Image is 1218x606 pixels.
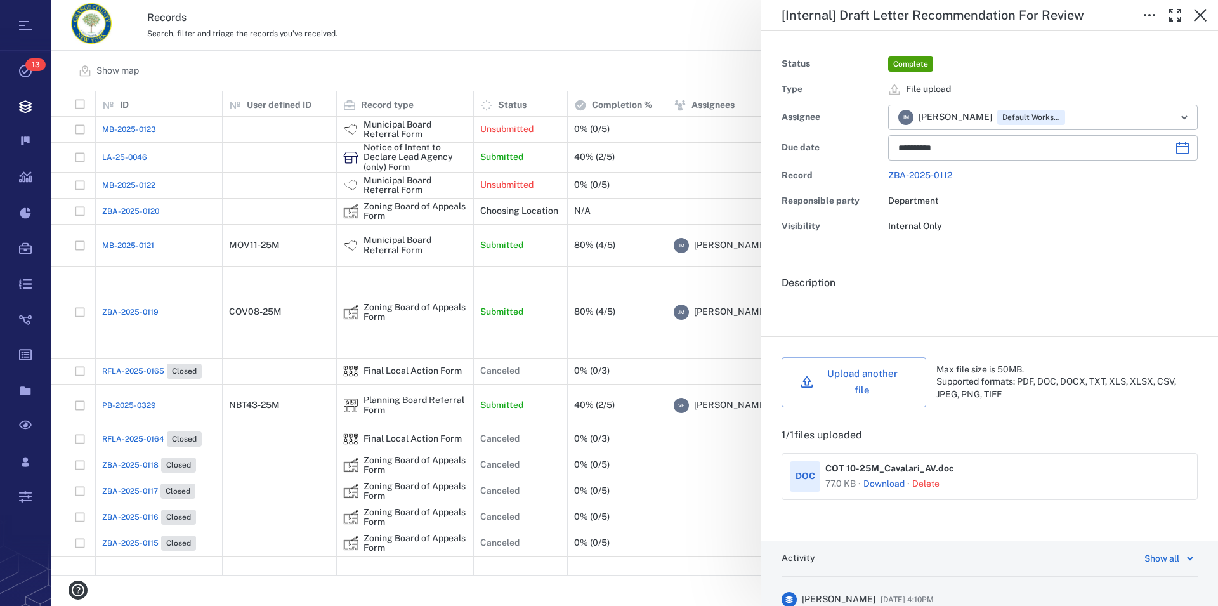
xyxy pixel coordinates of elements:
[782,109,883,126] div: Assignee
[782,428,1198,443] p: 1 / 1 files uploaded
[1000,112,1063,123] span: Default Workspace
[1162,3,1188,28] button: Toggle Fullscreen
[782,139,883,157] div: Due date
[782,357,926,407] button: Upload another file
[782,81,883,98] div: Type
[782,302,784,314] span: .
[825,478,856,491] div: 77.0 KB
[1188,3,1213,28] button: Close
[888,221,942,231] span: Internal Only
[782,218,883,235] div: Visibility
[782,275,1198,291] h6: Description
[888,195,939,206] span: Department
[796,470,815,483] div: DOC
[912,478,940,491] button: Delete
[782,167,883,185] div: Record
[863,478,905,491] a: Download
[825,464,986,473] span: COT 10-25M_Cavalari_AV.doc
[898,110,913,125] div: J M
[856,477,863,492] p: ·
[891,59,931,70] span: Complete
[1137,3,1162,28] button: Toggle to Edit Boxes
[782,552,815,565] h6: Activity
[905,477,912,492] p: ·
[1144,551,1179,566] div: Show all
[782,8,1084,23] h5: [Internal] Draft Letter Recommendation For Review
[936,364,1198,401] div: Max file size is 50MB. Supported formats: PDF, DOC, DOCX, TXT, XLS, XLSX, CSV, JPEG, PNG, TIFF
[888,170,952,180] a: ZBA-2025-0112
[29,9,55,20] span: Help
[1175,109,1193,126] button: Open
[919,111,992,124] span: [PERSON_NAME]
[782,192,883,210] div: Responsible party
[802,593,875,606] span: [PERSON_NAME]
[906,83,951,96] span: File upload
[1170,135,1195,161] button: Choose date, selected date is Sep 8, 2025
[25,58,46,71] span: 13
[782,55,883,73] div: Status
